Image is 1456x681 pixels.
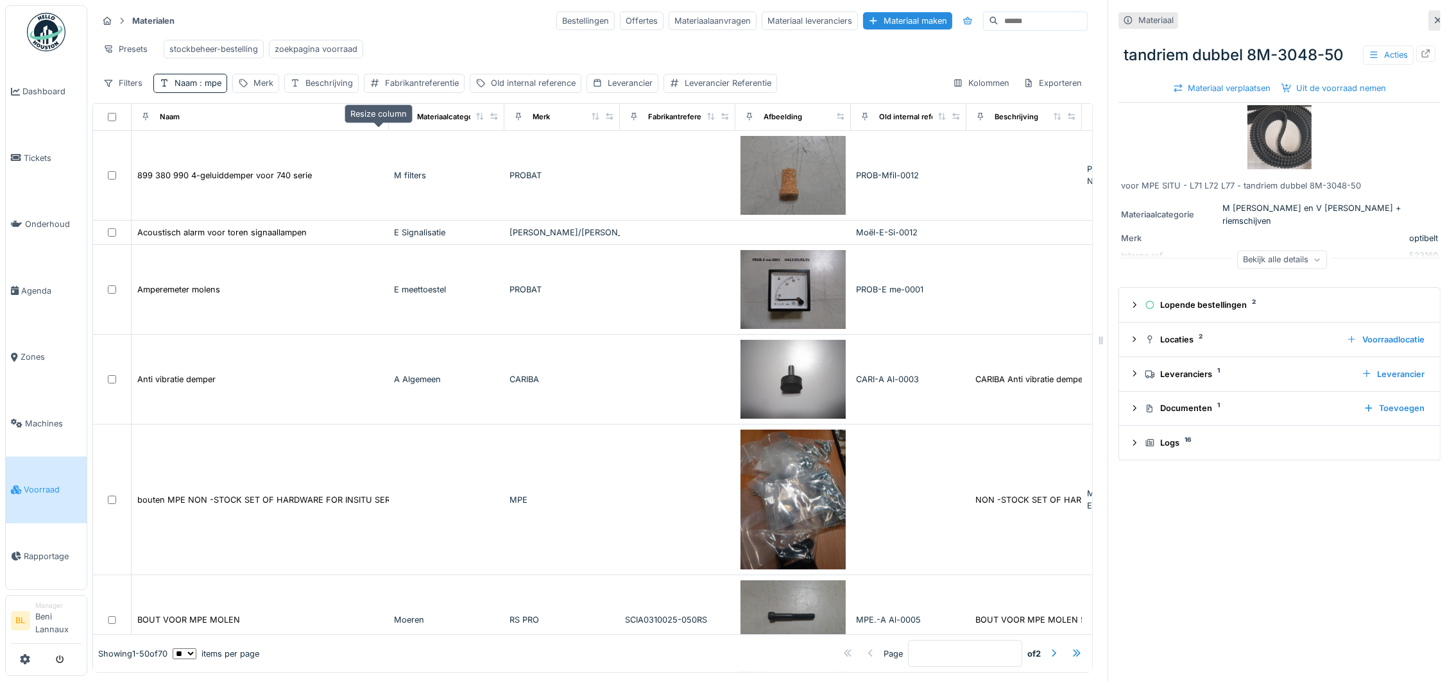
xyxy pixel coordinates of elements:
[608,77,653,89] div: Leverancier
[345,105,413,123] div: Resize column
[98,74,148,92] div: Filters
[197,78,221,88] span: : mpe
[1357,366,1430,383] div: Leverancier
[510,614,615,626] div: RS PRO
[1124,293,1435,317] summary: Lopende bestellingen2
[995,112,1038,122] div: Beschrijving
[1124,328,1435,351] summary: Locaties2Voorraadlocatie
[1121,208,1217,221] div: Materiaalcategorie
[856,373,961,385] div: CARI-A Al-0003
[1168,80,1276,97] div: Materiaal verplaatsen
[856,283,961,296] div: PROB-E me-0001
[856,614,961,626] div: MPE.-A Al-0005
[1247,105,1312,169] img: tandriem dubbel 8M-3048-50
[975,614,1202,626] div: BOUT VOOR MPE MOLEN 5/16-18X2 1/4 SHCS ALLOY PT
[1121,232,1217,244] div: Merk
[1087,164,1187,186] span: Piessens electro industrie NV
[1145,368,1351,380] div: Leveranciers
[648,112,715,122] div: Fabrikantreferentie
[173,647,259,659] div: items per page
[510,226,615,239] div: [PERSON_NAME]/[PERSON_NAME]/[PERSON_NAME]/Telemecanique…
[137,283,220,296] div: Amperemeter molens
[21,285,81,297] span: Agenda
[6,457,87,523] a: Voorraad
[27,13,65,51] img: Badge_color-CXgf-gQk.svg
[1237,250,1327,269] div: Bekijk alle details
[24,483,81,496] span: Voorraad
[510,169,615,181] div: PROBAT
[137,169,312,181] div: 899 380 990 4-geluiddemper voor 740 serie
[22,85,81,97] span: Dashboard
[6,258,87,324] a: Agenda
[741,430,846,570] img: bouten MPE NON -STOCK SET OF HARDWARE FOR INSITU SERIES
[863,12,952,29] div: Materiaal maken
[137,614,240,626] div: BOUT VOOR MPE MOLEN
[1124,431,1435,455] summary: Logs16
[1138,14,1174,26] div: Materiaal
[556,12,615,30] div: Bestellingen
[975,373,1103,385] div: CARIBA Anti vibratie demper L82
[394,169,499,181] div: M filters
[764,112,802,122] div: Afbeelding
[856,226,961,239] div: Moël-E-Si-0012
[275,43,357,55] div: zoekpagina voorraad
[25,417,81,430] span: Machines
[305,77,353,89] div: Beschrijving
[394,614,499,626] div: Moeren
[11,601,81,644] a: BL ManagerBeni Lannaux
[6,324,87,391] a: Zones
[741,580,846,659] img: BOUT VOOR MPE MOLEN
[137,494,402,506] div: bouten MPE NON -STOCK SET OF HARDWARE FOR INSITU SERIES
[1222,202,1438,226] div: M [PERSON_NAME] en V [PERSON_NAME] + riemschijven
[510,373,615,385] div: CARIBA
[975,494,1210,506] div: NON -STOCK SET OF HARDWARE FOR INSITU SERIES MPE
[741,136,846,215] img: 899 380 990 4-geluiddemper voor 740 serie
[491,77,576,89] div: Old internal reference
[1342,331,1430,348] div: Voorraadlocatie
[1145,437,1425,449] div: Logs
[11,611,30,630] li: BL
[175,77,221,89] div: Naam
[533,112,550,122] div: Merk
[1358,399,1430,417] div: Toevoegen
[879,112,956,122] div: Old internal reference
[6,125,87,192] a: Tickets
[6,191,87,258] a: Onderhoud
[1276,80,1392,97] div: Uit de voorraad nemen
[98,647,167,659] div: Showing 1 - 50 of 70
[669,12,757,30] div: Materiaalaanvragen
[24,152,81,164] span: Tickets
[24,550,81,562] span: Rapportage
[21,351,81,363] span: Zones
[510,494,615,506] div: MPE
[1087,489,1152,510] span: Modern Process Equipment inc.
[1145,299,1425,311] div: Lopende bestellingen
[127,15,180,27] strong: Materialen
[741,250,846,329] img: Amperemeter molens
[1145,402,1353,414] div: Documenten
[1363,46,1414,64] div: Acties
[1018,74,1088,92] div: Exporteren
[1121,180,1438,192] div: voor MPE SITU - L71 L72 L77 - tandriem dubbel 8M-3048-50
[1222,232,1438,244] div: optibelt
[137,373,216,385] div: Anti vibratie demper
[1124,362,1435,386] summary: Leveranciers1Leverancier
[884,647,903,659] div: Page
[762,12,858,30] div: Materiaal leveranciers
[1118,38,1441,72] div: tandriem dubbel 8M-3048-50
[6,523,87,590] a: Rapportage
[1145,333,1337,346] div: Locaties
[741,340,846,419] img: Anti vibratie demper
[417,112,482,122] div: Materiaalcategorie
[1027,647,1041,659] strong: of 2
[25,218,81,230] span: Onderhoud
[35,601,81,610] div: Manager
[35,601,81,641] li: Beni Lannaux
[394,373,499,385] div: A Algemeen
[6,391,87,457] a: Machines
[6,58,87,125] a: Dashboard
[1124,397,1435,421] summary: Documenten1Toevoegen
[137,226,307,239] div: Acoustisch alarm voor toren signaallampen
[620,12,664,30] div: Offertes
[625,614,730,626] div: SCIA0310025-050RS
